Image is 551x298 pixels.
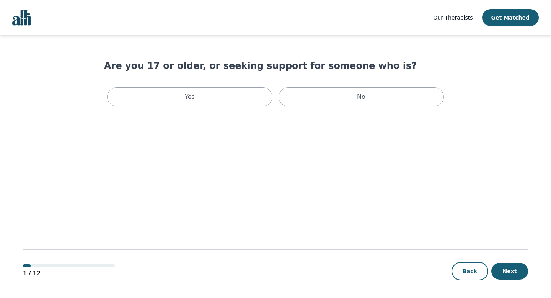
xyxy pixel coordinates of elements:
button: Next [491,263,528,280]
p: Yes [185,92,195,102]
img: alli logo [12,10,31,26]
button: Get Matched [482,9,539,26]
span: Our Therapists [433,15,473,21]
button: Back [452,262,488,280]
h1: Are you 17 or older, or seeking support for someone who is? [104,60,447,72]
a: Our Therapists [433,13,473,22]
p: 1 / 12 [23,269,115,278]
p: No [357,92,365,102]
